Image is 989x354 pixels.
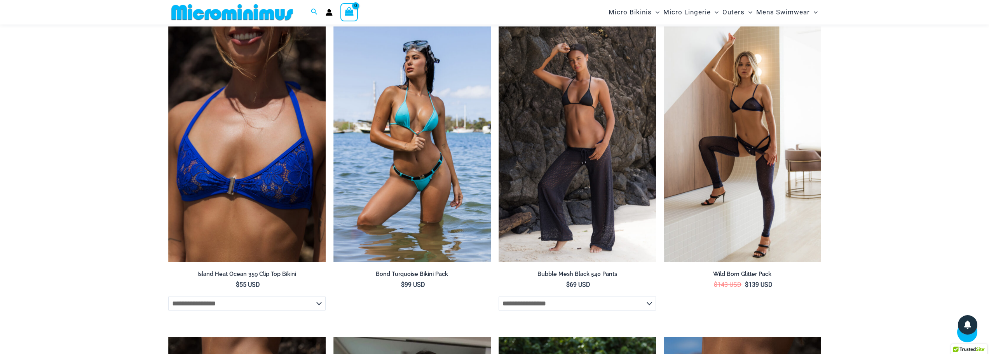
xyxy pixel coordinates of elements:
a: Bond Turquoise 312 Top 492 Bottom 02Bond Turquoise 312 Top 492 Bottom 03Bond Turquoise 312 Top 49... [333,26,491,263]
a: Island Heat Ocean 359 Top 01Island Heat Ocean 359 Top 03Island Heat Ocean 359 Top 03 [168,26,326,263]
span: Micro Bikinis [609,2,652,22]
h2: Bond Turquoise Bikini Pack [333,270,491,278]
span: Micro Lingerie [663,2,711,22]
img: Island Heat Ocean 359 Top 01 [168,26,326,263]
span: Menu Toggle [810,2,818,22]
a: Mens SwimwearMenu ToggleMenu Toggle [754,2,820,22]
span: $ [566,281,570,288]
a: Wild Born Glitter Pack [664,270,821,281]
span: Menu Toggle [711,2,719,22]
img: MM SHOP LOGO FLAT [168,3,296,21]
a: Micro LingerieMenu ToggleMenu Toggle [661,2,720,22]
nav: Site Navigation [605,1,821,23]
a: Account icon link [326,9,333,16]
bdi: 55 USD [236,281,260,288]
h2: Island Heat Ocean 359 Clip Top Bikini [168,270,326,278]
span: Menu Toggle [745,2,752,22]
a: View Shopping Cart, empty [340,3,358,21]
span: Menu Toggle [652,2,659,22]
a: Bubble Mesh Black 540 Pants 01Bubble Mesh Black 540 Pants 03Bubble Mesh Black 540 Pants 03 [499,26,656,263]
span: $ [714,281,717,288]
bdi: 99 USD [401,281,425,288]
span: $ [236,281,239,288]
span: Outers [722,2,745,22]
img: Wild Born Glitter Ink 1122 Top 605 Bottom 552 Tights 02 [664,26,821,263]
a: OutersMenu ToggleMenu Toggle [720,2,754,22]
span: Mens Swimwear [756,2,810,22]
img: Bubble Mesh Black 540 Pants 01 [499,26,656,263]
h2: Wild Born Glitter Pack [664,270,821,278]
a: Micro BikinisMenu ToggleMenu Toggle [607,2,661,22]
a: Search icon link [311,7,318,17]
bdi: 143 USD [714,281,741,288]
h2: Bubble Mesh Black 540 Pants [499,270,656,278]
a: Island Heat Ocean 359 Clip Top Bikini [168,270,326,281]
span: $ [401,281,405,288]
a: Bond Turquoise Bikini Pack [333,270,491,281]
img: Bond Turquoise 312 Top 492 Bottom 02 [333,26,491,263]
bdi: 69 USD [566,281,590,288]
span: $ [745,281,748,288]
a: Bubble Mesh Black 540 Pants [499,270,656,281]
bdi: 139 USD [745,281,773,288]
a: Wild Born Glitter Ink 1122 Top 605 Bottom 552 Tights 02Wild Born Glitter Ink 1122 Top 605 Bottom ... [664,26,821,263]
